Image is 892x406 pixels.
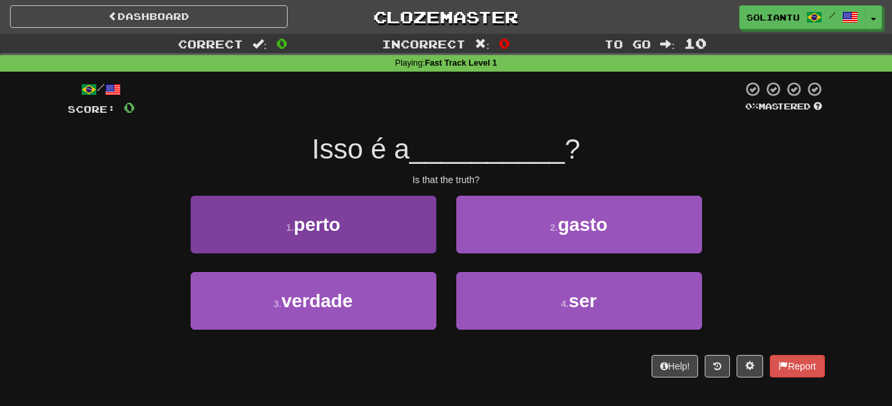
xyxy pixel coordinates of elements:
a: Soliantu / [739,5,865,29]
div: Mastered [743,101,825,113]
span: __________ [410,133,565,165]
button: Round history (alt+y) [705,355,730,377]
small: 1 . [286,222,294,233]
span: Soliantu [747,11,800,23]
div: Is that the truth? [68,173,825,186]
span: Isso é a [312,133,409,165]
span: Correct [178,37,243,50]
span: 0 % [745,101,758,111]
small: 4 . [561,299,569,309]
div: / [68,81,135,98]
button: 2.gasto [456,196,702,253]
button: 1.perto [191,196,436,253]
span: Score: [68,103,116,115]
span: 0 [124,99,135,115]
span: Incorrect [382,37,466,50]
a: Clozemaster [308,5,585,29]
button: 3.verdade [191,272,436,330]
span: 10 [684,35,707,51]
button: Help! [652,355,699,377]
span: : [660,38,675,50]
span: 0 [276,35,288,51]
span: 0 [499,35,510,51]
strong: Fast Track Level 1 [425,58,497,68]
span: ser [569,291,596,311]
span: To go [604,37,651,50]
span: : [252,38,267,50]
small: 3 . [274,299,282,309]
button: Report [770,355,824,377]
span: gasto [558,214,608,235]
a: Dashboard [10,5,288,28]
button: 4.ser [456,272,702,330]
span: : [475,38,490,50]
span: / [829,11,836,20]
small: 2 . [550,222,558,233]
span: verdade [282,291,353,311]
span: ? [565,133,580,165]
span: perto [294,214,340,235]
